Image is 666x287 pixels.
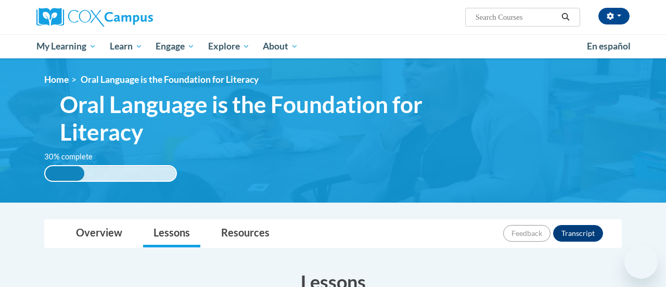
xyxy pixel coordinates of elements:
[257,34,305,58] a: About
[44,151,104,163] label: 30% complete
[211,220,280,247] a: Resources
[45,166,84,181] div: 30% complete
[36,8,153,27] img: Cox Campus
[263,40,298,53] span: About
[36,40,96,53] span: My Learning
[30,34,103,58] a: My Learning
[201,34,257,58] a: Explore
[36,8,224,27] a: Cox Campus
[580,35,637,57] a: En español
[60,91,489,146] span: Oral Language is the Foundation for Literacy
[208,40,250,53] span: Explore
[149,34,201,58] a: Engage
[156,40,195,53] span: Engage
[598,8,630,24] button: Account Settings
[558,11,573,23] button: Search
[44,74,69,85] a: Home
[503,225,550,242] button: Feedback
[587,41,631,52] span: En español
[29,34,637,58] div: Main menu
[66,220,133,247] a: Overview
[475,11,558,23] input: Search Courses
[103,34,149,58] a: Learn
[81,74,259,85] span: Oral Language is the Foundation for Literacy
[110,40,143,53] span: Learn
[553,225,603,242] button: Transcript
[143,220,200,247] a: Lessons
[624,245,658,279] iframe: Button to launch messaging window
